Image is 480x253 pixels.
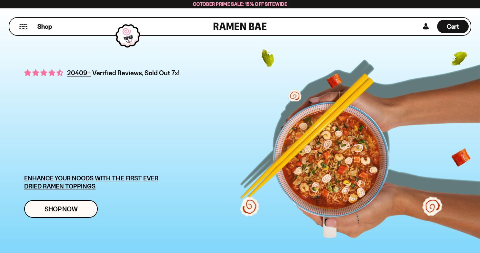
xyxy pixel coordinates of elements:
[437,18,469,35] div: Cart
[45,206,78,212] span: Shop Now
[193,1,287,7] span: October Prime Sale: 15% off Sitewide
[67,68,91,78] span: 20409+
[19,24,28,29] button: Mobile Menu Trigger
[37,22,52,31] span: Shop
[447,23,459,30] span: Cart
[24,200,98,218] a: Shop Now
[92,69,180,77] span: Verified Reviews, Sold Out 7x!
[37,20,52,33] a: Shop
